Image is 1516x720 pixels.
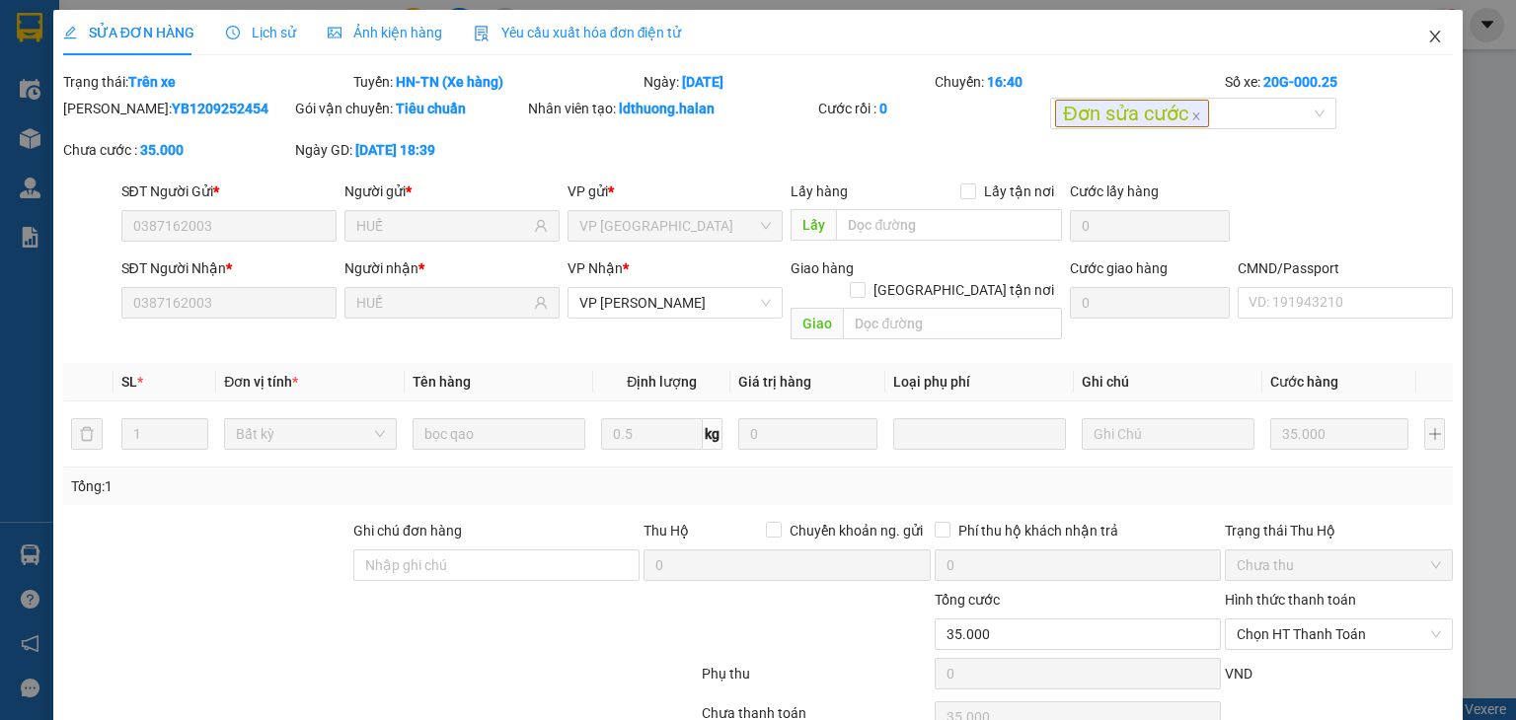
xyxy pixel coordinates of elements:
[328,26,341,39] span: picture
[351,71,642,93] div: Tuyến:
[534,296,548,310] span: user
[933,71,1223,93] div: Chuyến:
[344,257,560,279] div: Người nhận
[791,209,836,241] span: Lấy
[140,142,184,158] b: 35.000
[353,523,462,539] label: Ghi chú đơn hàng
[1270,374,1338,390] span: Cước hàng
[71,475,586,497] div: Tổng: 1
[1225,666,1252,682] span: VND
[61,71,351,93] div: Trạng thái:
[1270,418,1408,450] input: 0
[474,25,682,40] span: Yêu cầu xuất hóa đơn điện tử
[791,183,848,199] span: Lấy hàng
[1238,257,1453,279] div: CMND/Passport
[1070,260,1168,276] label: Cước giao hàng
[642,71,932,93] div: Ngày:
[236,419,385,449] span: Bất kỳ
[682,74,723,90] b: [DATE]
[738,418,876,450] input: 0
[353,549,640,581] input: Ghi chú đơn hàng
[1191,111,1201,121] span: close
[579,288,771,318] span: VP Hoàng Gia
[356,215,530,237] input: Tên người gửi
[791,260,854,276] span: Giao hàng
[71,418,103,450] button: delete
[1225,520,1453,541] div: Trạng thái Thu Hộ
[63,26,77,39] span: edit
[413,418,585,450] input: VD: Bàn, Ghế
[1055,100,1208,127] span: Đơn sửa cước
[1407,10,1463,65] button: Close
[63,25,194,40] span: SỬA ĐƠN HÀNG
[818,98,1046,119] div: Cước rồi :
[1225,592,1356,608] label: Hình thức thanh toán
[568,260,623,276] span: VP Nhận
[63,139,291,161] div: Chưa cước :
[356,292,530,314] input: Tên người nhận
[121,374,137,390] span: SL
[1074,363,1262,401] th: Ghi chú
[121,180,337,202] div: SĐT Người Gửi
[879,101,887,116] b: 0
[703,418,722,450] span: kg
[950,520,1126,541] span: Phí thu hộ khách nhận trả
[226,26,240,39] span: clock-circle
[935,592,1000,608] span: Tổng cước
[738,374,811,390] span: Giá trị hàng
[224,374,298,390] span: Đơn vị tính
[1070,183,1159,199] label: Cước lấy hàng
[128,74,176,90] b: Trên xe
[568,180,783,202] div: VP gửi
[1237,619,1441,649] span: Chọn HT Thanh Toán
[295,98,523,119] div: Gói vận chuyển:
[528,98,814,119] div: Nhân viên tạo:
[1070,287,1230,319] input: Cước giao hàng
[1082,418,1254,450] input: Ghi Chú
[976,180,1062,202] span: Lấy tận nơi
[836,209,1062,241] input: Dọc đường
[987,74,1023,90] b: 16:40
[396,74,503,90] b: HN-TN (Xe hàng)
[172,101,268,116] b: YB1209252454
[121,257,337,279] div: SĐT Người Nhận
[866,279,1062,301] span: [GEOGRAPHIC_DATA] tận nơi
[843,308,1062,339] input: Dọc đường
[534,219,548,233] span: user
[63,98,291,119] div: [PERSON_NAME]:
[226,25,296,40] span: Lịch sử
[579,211,771,241] span: VP Yên Bình
[344,180,560,202] div: Người gửi
[1223,71,1455,93] div: Số xe:
[1263,74,1337,90] b: 20G-000.25
[782,520,931,541] span: Chuyển khoản ng. gửi
[1424,418,1445,450] button: plus
[328,25,442,40] span: Ảnh kiện hàng
[644,523,689,539] span: Thu Hộ
[885,363,1074,401] th: Loại phụ phí
[1070,210,1230,242] input: Cước lấy hàng
[700,663,932,697] div: Phụ thu
[627,374,697,390] span: Định lượng
[791,308,843,339] span: Giao
[355,142,435,158] b: [DATE] 18:39
[474,26,490,41] img: icon
[1237,550,1441,580] span: Chưa thu
[396,101,466,116] b: Tiêu chuẩn
[1427,29,1443,44] span: close
[619,101,715,116] b: ldthuong.halan
[413,374,471,390] span: Tên hàng
[295,139,523,161] div: Ngày GD:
